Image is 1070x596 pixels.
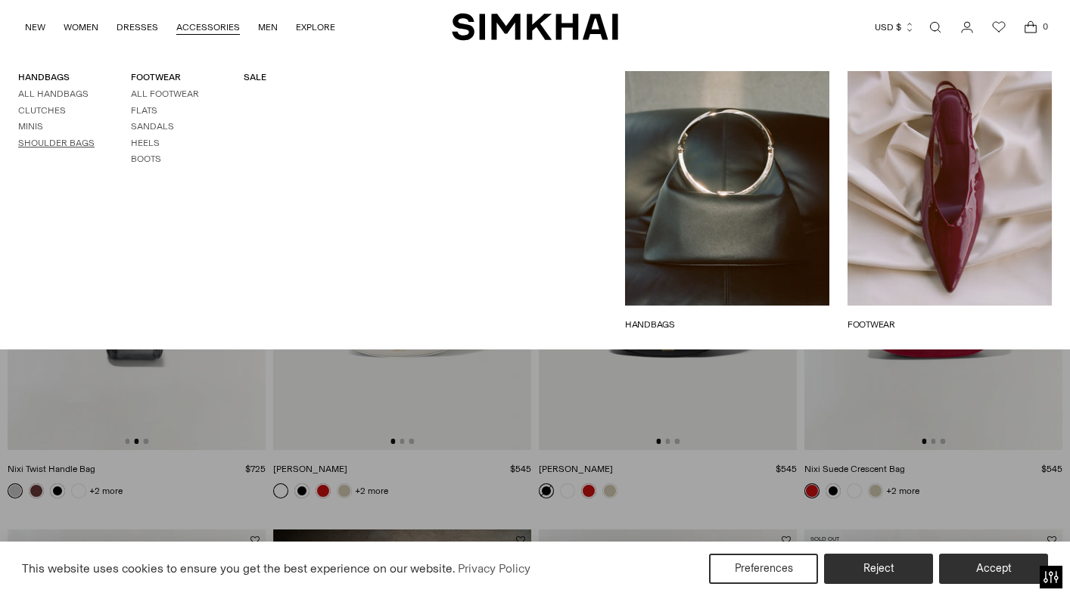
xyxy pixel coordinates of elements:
[456,557,533,580] a: Privacy Policy (opens in a new tab)
[939,554,1048,584] button: Accept
[296,11,335,44] a: EXPLORE
[1038,20,1052,33] span: 0
[709,554,818,584] button: Preferences
[1016,12,1046,42] a: Open cart modal
[117,11,158,44] a: DRESSES
[452,12,618,42] a: SIMKHAI
[176,11,240,44] a: ACCESSORIES
[920,12,950,42] a: Open search modal
[875,11,915,44] button: USD $
[952,12,982,42] a: Go to the account page
[12,539,152,584] iframe: Sign Up via Text for Offers
[258,11,278,44] a: MEN
[22,561,456,576] span: This website uses cookies to ensure you get the best experience on our website.
[984,12,1014,42] a: Wishlist
[824,554,933,584] button: Reject
[64,11,98,44] a: WOMEN
[25,11,45,44] a: NEW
